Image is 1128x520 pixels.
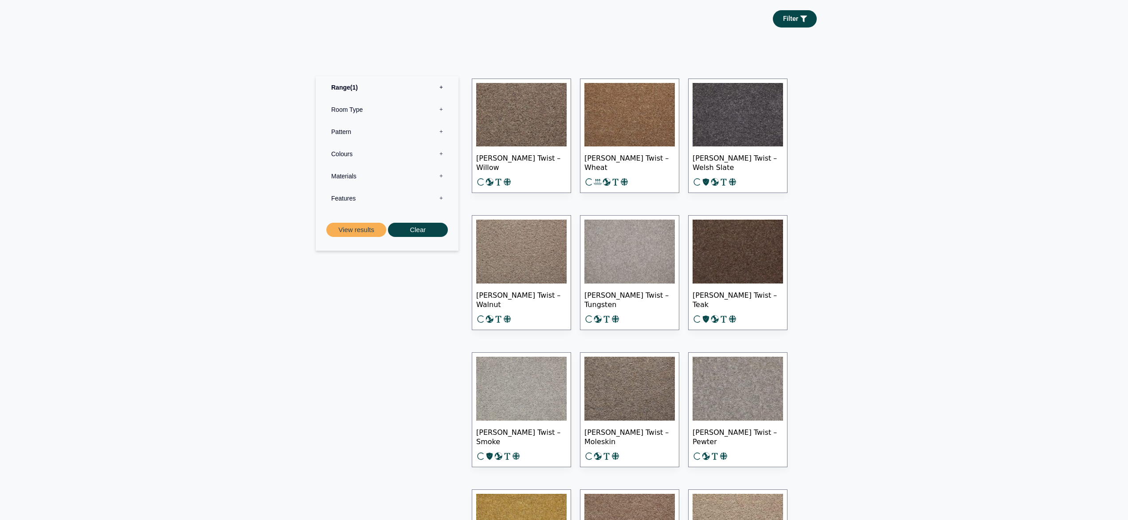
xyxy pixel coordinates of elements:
[773,10,817,28] a: Filter
[580,215,679,330] a: [PERSON_NAME] Twist – Tungsten
[476,421,567,452] span: [PERSON_NAME] Twist – Smoke
[693,284,783,315] span: [PERSON_NAME] Twist – Teak
[693,83,783,147] img: Tomkinson Twist Welsh Slate
[472,79,571,193] a: [PERSON_NAME] Twist – Willow
[584,284,675,315] span: [PERSON_NAME] Twist – Tungsten
[476,220,567,284] img: Tomkinson Twist - Walnut
[322,98,452,121] label: Room Type
[693,357,783,421] img: Tomkinson Twist - Pewter
[580,79,679,193] a: [PERSON_NAME] Twist – Wheat
[693,146,783,177] span: [PERSON_NAME] Twist – Welsh Slate
[584,83,675,147] img: Tomkinson Twist - Wheat
[783,16,798,22] span: Filter
[322,187,452,209] label: Features
[476,357,567,421] img: Tomkinson Twist Smoke
[322,121,452,143] label: Pattern
[388,223,448,237] button: Clear
[688,215,787,330] a: [PERSON_NAME] Twist – Teak
[322,76,452,98] label: Range
[693,220,783,284] img: Tomkinson Twist - Teak
[580,352,679,467] a: [PERSON_NAME] Twist – Moleskin
[322,143,452,165] label: Colours
[472,215,571,330] a: [PERSON_NAME] Twist – Walnut
[326,223,386,237] button: View results
[584,357,675,421] img: Tomkinson Twist - Moleskin
[476,284,567,315] span: [PERSON_NAME] Twist – Walnut
[584,146,675,177] span: [PERSON_NAME] Twist – Wheat
[693,421,783,452] span: [PERSON_NAME] Twist – Pewter
[322,165,452,187] label: Materials
[476,83,567,147] img: Tomkinson Twist Willow
[688,352,787,467] a: [PERSON_NAME] Twist – Pewter
[584,220,675,284] img: Tomkinson Twist Tungsten
[584,421,675,452] span: [PERSON_NAME] Twist – Moleskin
[472,352,571,467] a: [PERSON_NAME] Twist – Smoke
[688,79,787,193] a: [PERSON_NAME] Twist – Welsh Slate
[476,146,567,177] span: [PERSON_NAME] Twist – Willow
[350,84,358,91] span: 1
